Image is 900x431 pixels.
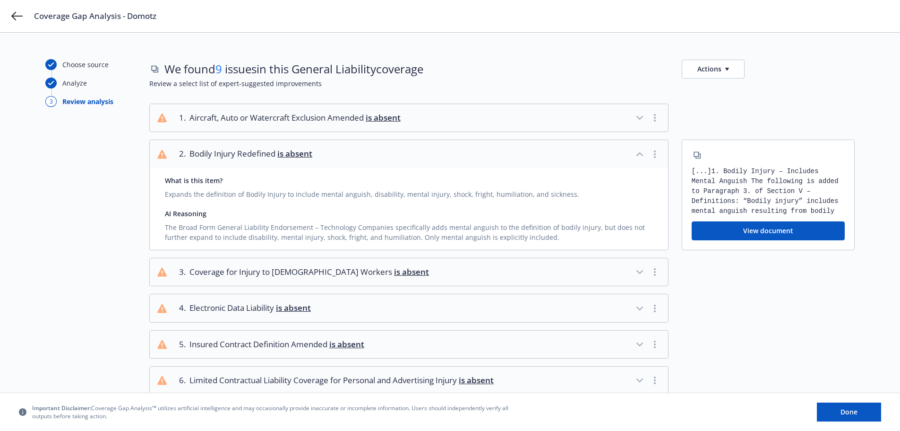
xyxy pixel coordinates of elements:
[189,302,311,314] span: Electronic Data Liability
[459,375,494,386] span: is absent
[366,112,401,123] span: is absent
[34,10,156,22] span: Coverage Gap Analysis - Domotz
[174,266,186,278] div: 3 .
[189,266,429,278] span: Coverage for Injury to [DEMOGRAPHIC_DATA] Workers
[189,374,494,387] span: Limited Contractual Liability Coverage for Personal and Advertising Injury
[682,60,745,79] button: Actions
[174,338,186,351] div: 5 .
[150,367,668,394] button: 6.Limited Contractual Liability Coverage for Personal and Advertising Injury is absent
[174,302,186,314] div: 4 .
[149,79,855,88] span: Review a select list of expert-suggested improvements
[189,338,364,351] span: Insured Contract Definition Amended
[150,294,668,322] button: 4.Electronic Data Liability is absent
[150,331,668,358] button: 5.Insured Contract Definition Amended is absent
[165,185,653,199] div: Expands the definition of Bodily Injury to include mental anguish, disability, mental injury, sho...
[692,167,845,215] div: [...] 1. Bodily Injury – Includes Mental Anguish The following is added to Paragraph 3. of Sectio...
[215,61,222,77] span: 9
[394,266,429,277] span: is absent
[150,258,668,286] button: 3.Coverage for Injury to [DEMOGRAPHIC_DATA] Workers is absent
[329,339,364,350] span: is absent
[817,403,881,422] button: Done
[165,176,653,185] div: What is this item?
[45,96,57,107] div: 3
[174,374,186,387] div: 6 .
[150,104,668,132] button: 1.Aircraft, Auto or Watercraft Exclusion Amended is absent
[189,148,312,160] span: Bodily Injury Redefined
[682,59,745,79] button: Actions
[174,148,186,160] div: 2 .
[277,148,312,159] span: is absent
[165,219,653,242] div: The Broad Form General Liability Endorsement – Technology Companies specifically adds mental angu...
[692,221,845,240] button: View document
[32,404,514,420] span: Coverage Gap Analysis™ utilizes artificial intelligence and may occasionally provide inaccurate o...
[62,60,109,70] div: Choose source
[189,112,401,124] span: Aircraft, Auto or Watercraft Exclusion Amended
[150,140,668,167] button: 2.Bodily Injury Redefined is absent
[62,78,87,88] div: Analyze
[276,302,311,313] span: is absent
[174,112,186,124] div: 1 .
[32,404,91,412] span: Important Disclaimer:
[165,209,653,219] div: AI Reasoning
[62,97,113,106] div: Review analysis
[840,407,857,416] span: Done
[164,61,423,77] span: We found issues in this General Liability coverage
